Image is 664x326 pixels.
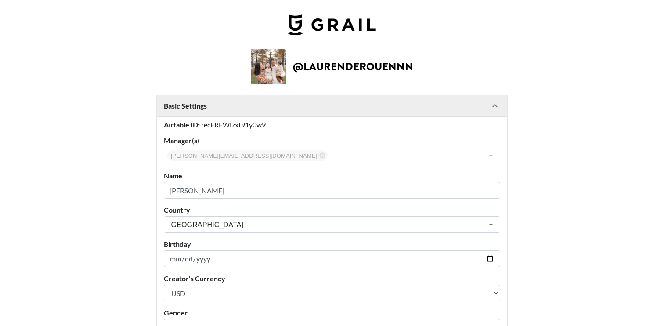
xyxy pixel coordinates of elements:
h2: @ laurenderouennn [293,62,413,72]
strong: Airtable ID: [164,120,200,129]
label: Country [164,206,500,214]
button: Open [485,218,497,231]
label: Gender [164,308,500,317]
strong: Basic Settings [164,101,207,110]
img: Grail Talent Logo [288,14,376,35]
img: Creator [251,49,286,84]
label: Creator's Currency [164,274,500,283]
div: Basic Settings [157,95,507,116]
label: Birthday [164,240,500,249]
div: recFRFWfzxt91y0w9 [164,120,500,129]
label: Manager(s) [164,136,500,145]
label: Name [164,171,500,180]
